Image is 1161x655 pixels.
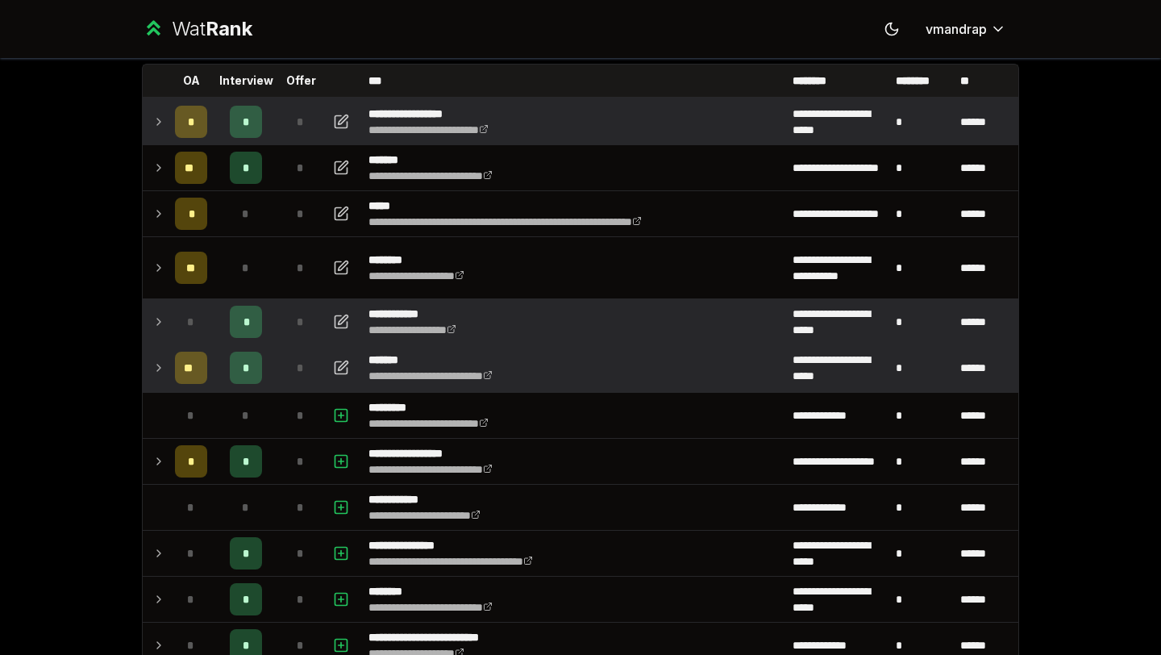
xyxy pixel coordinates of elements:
span: vmandrap [926,19,987,39]
button: vmandrap [913,15,1019,44]
p: Offer [286,73,316,89]
a: WatRank [142,16,252,42]
p: OA [183,73,200,89]
span: Rank [206,17,252,40]
p: Interview [219,73,273,89]
div: Wat [172,16,252,42]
